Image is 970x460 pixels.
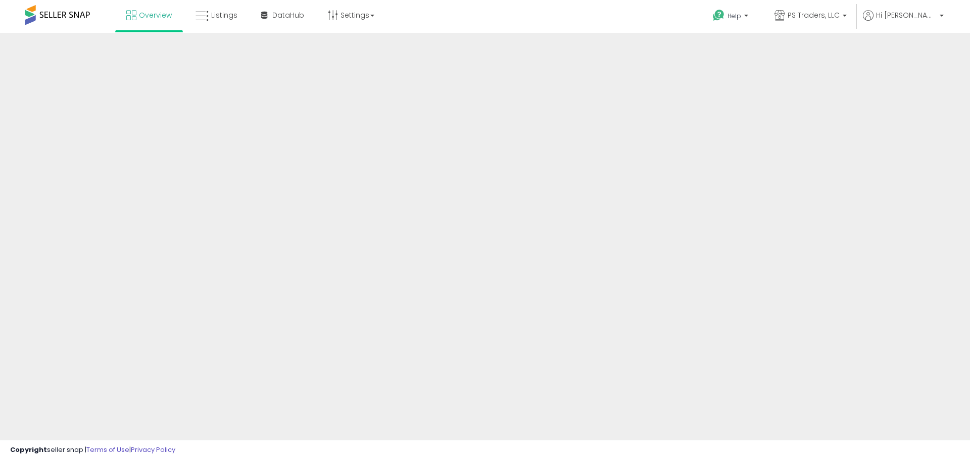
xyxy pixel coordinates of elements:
a: Hi [PERSON_NAME] [863,10,944,33]
a: Privacy Policy [131,445,175,454]
span: DataHub [272,10,304,20]
a: Help [705,2,758,33]
span: PS Traders, LLC [788,10,840,20]
span: Help [727,12,741,20]
div: seller snap | | [10,445,175,455]
span: Listings [211,10,237,20]
span: Overview [139,10,172,20]
i: Get Help [712,9,725,22]
a: Terms of Use [86,445,129,454]
span: Hi [PERSON_NAME] [876,10,937,20]
strong: Copyright [10,445,47,454]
